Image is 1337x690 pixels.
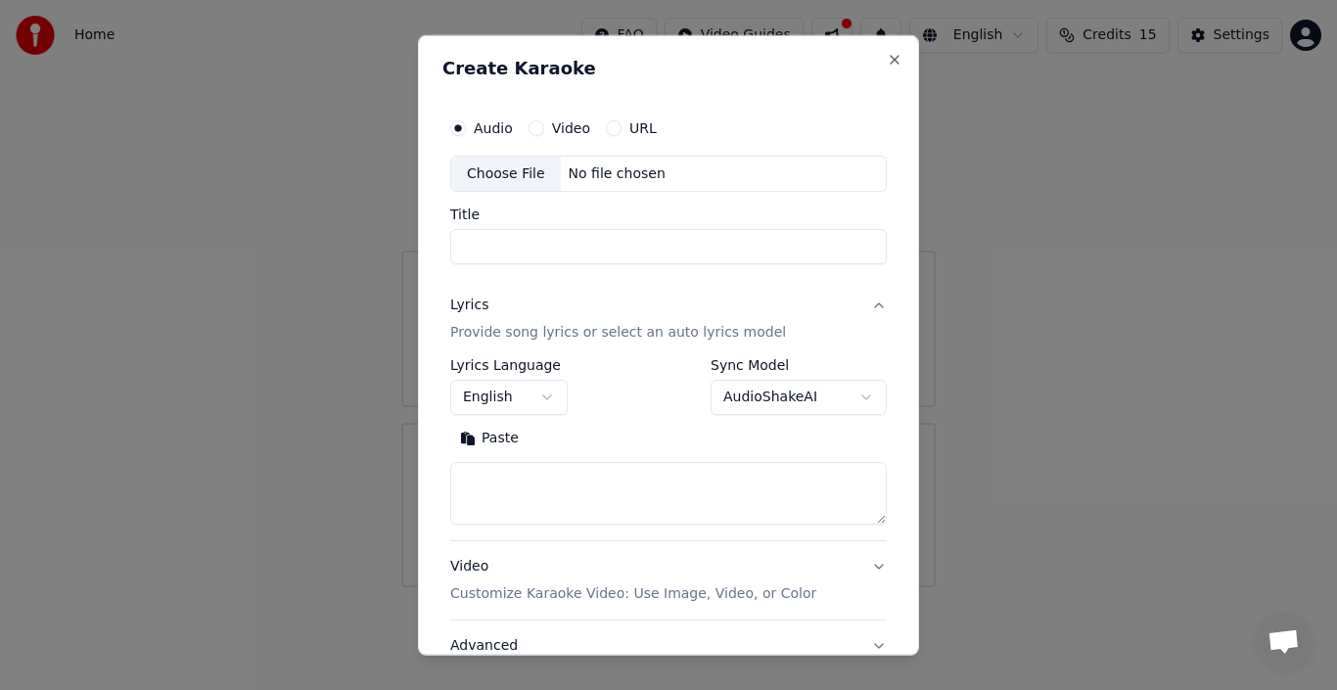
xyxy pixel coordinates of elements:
h2: Create Karaoke [442,59,895,76]
p: Customize Karaoke Video: Use Image, Video, or Color [450,584,816,604]
button: Advanced [450,621,887,671]
button: LyricsProvide song lyrics or select an auto lyrics model [450,280,887,358]
div: No file chosen [561,163,673,183]
label: URL [629,120,657,134]
label: Video [552,120,590,134]
div: Choose File [451,156,561,191]
button: Paste [450,423,529,454]
label: Audio [474,120,513,134]
div: Video [450,557,816,604]
label: Sync Model [711,358,887,372]
label: Lyrics Language [450,358,568,372]
p: Provide song lyrics or select an auto lyrics model [450,323,786,343]
button: VideoCustomize Karaoke Video: Use Image, Video, or Color [450,541,887,620]
label: Title [450,207,887,221]
div: Lyrics [450,296,488,315]
div: LyricsProvide song lyrics or select an auto lyrics model [450,358,887,540]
